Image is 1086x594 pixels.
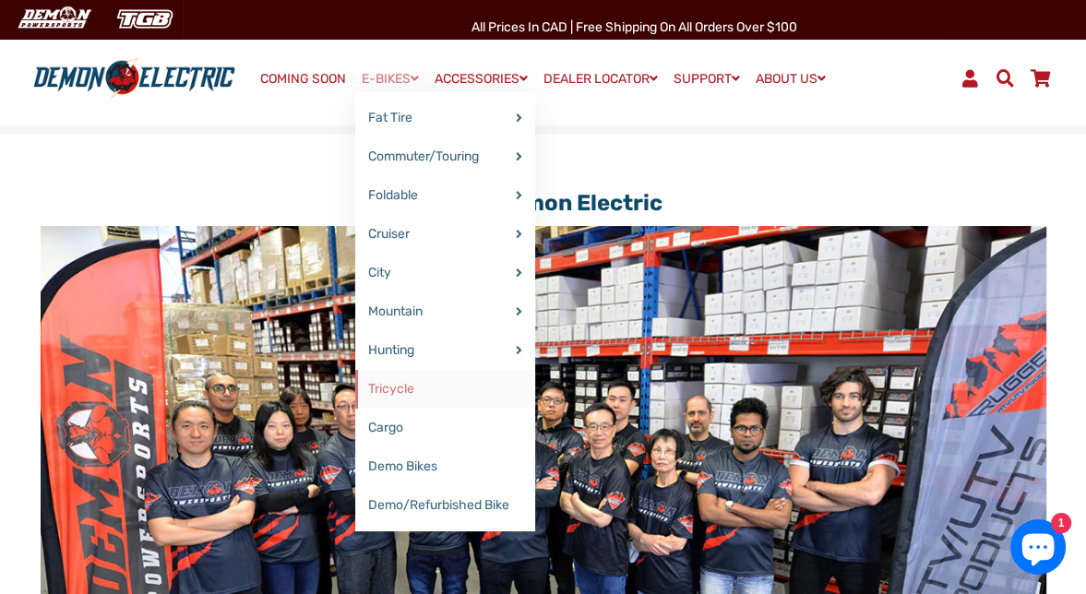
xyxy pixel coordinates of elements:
img: Demon Electric logo [28,57,241,99]
a: Commuter/Touring [355,137,535,176]
a: ABOUT US [749,65,832,92]
span: All Prices in CAD | Free shipping on all orders over $100 [471,19,797,35]
a: Demo Bikes [355,447,535,486]
a: Fat Tire [355,99,535,137]
a: Cruiser [355,215,535,254]
a: Hunting [355,331,535,370]
a: Cargo [355,409,535,447]
a: Mountain [355,292,535,331]
a: DEALER LOCATOR [537,65,664,92]
a: E-BIKES [355,65,425,92]
inbox-online-store-chat: Shopify online store chat [1005,519,1071,579]
a: ACCESSORIES [428,65,534,92]
a: SUPPORT [667,65,746,92]
h1: About Demon Electric [41,190,1046,217]
a: COMING SOON [254,66,352,92]
img: Demon Electric [9,4,98,34]
img: TGB Canada [107,4,183,34]
a: City [355,254,535,292]
a: Foldable [355,176,535,215]
a: Tricycle [355,370,535,409]
a: Demo/Refurbished Bike [355,486,535,525]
